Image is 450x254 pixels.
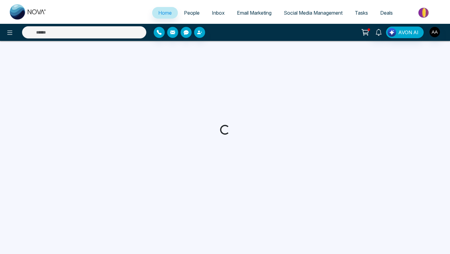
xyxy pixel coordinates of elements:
span: Social Media Management [284,10,343,16]
a: Inbox [206,7,231,19]
button: AVON AI [386,27,424,38]
a: Home [152,7,178,19]
a: Email Marketing [231,7,278,19]
a: Social Media Management [278,7,349,19]
span: People [184,10,200,16]
a: Deals [374,7,399,19]
span: Email Marketing [237,10,272,16]
span: AVON AI [398,29,418,36]
img: Market-place.gif [402,6,446,20]
img: Nova CRM Logo [10,4,47,20]
span: Inbox [212,10,225,16]
span: Tasks [355,10,368,16]
span: Deals [380,10,393,16]
a: People [178,7,206,19]
span: Home [158,10,172,16]
a: Tasks [349,7,374,19]
img: Lead Flow [388,28,396,37]
img: User Avatar [429,27,440,37]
